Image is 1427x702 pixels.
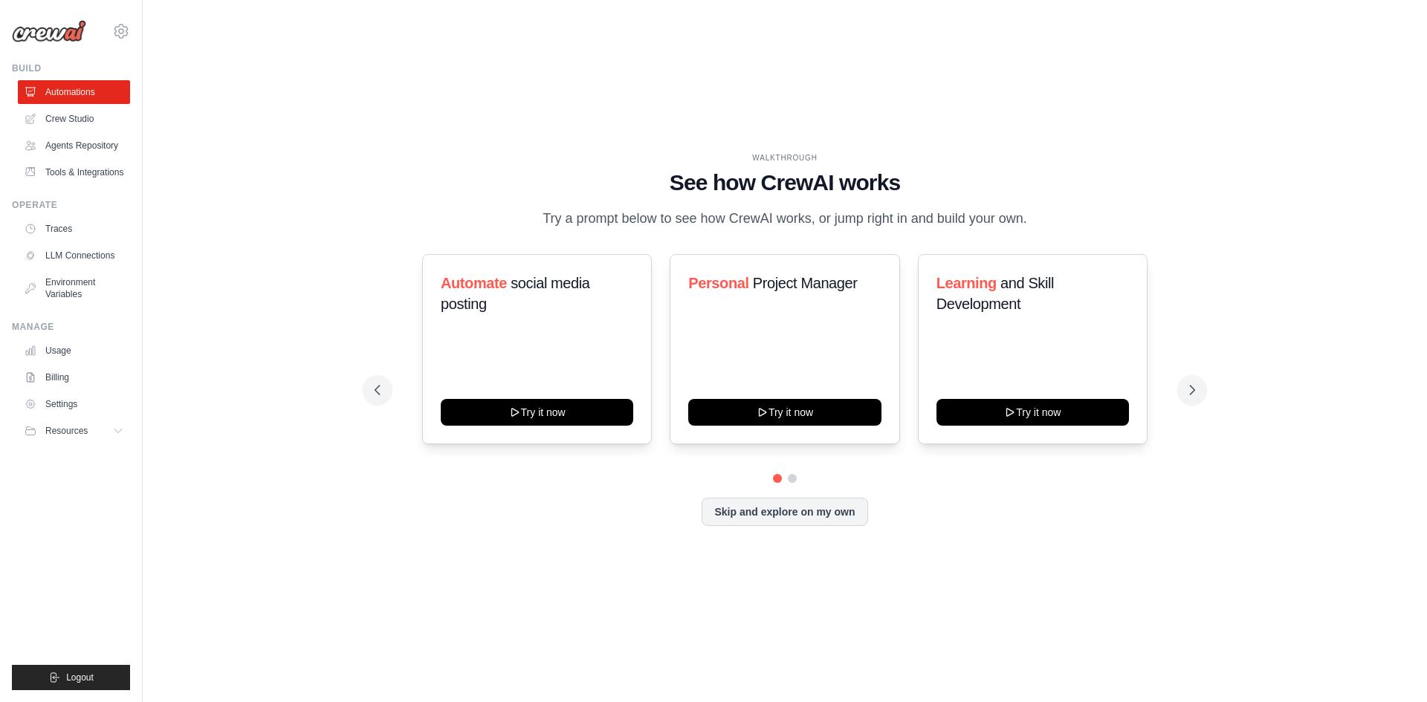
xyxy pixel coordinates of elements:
div: Manage [12,321,130,333]
span: and Skill Development [936,275,1054,312]
button: Resources [18,419,130,443]
button: Try it now [441,399,633,426]
span: Resources [45,425,88,437]
h1: See how CrewAI works [375,169,1195,196]
button: Skip and explore on my own [702,498,867,526]
a: Settings [18,392,130,416]
a: Traces [18,217,130,241]
span: Project Manager [753,275,858,291]
img: Logo [12,20,86,42]
a: Billing [18,365,130,389]
button: Try it now [936,399,1129,426]
span: Automate [441,275,507,291]
p: Try a prompt below to see how CrewAI works, or jump right in and build your own. [535,208,1035,230]
a: LLM Connections [18,244,130,267]
a: Crew Studio [18,107,130,131]
button: Try it now [688,399,881,426]
a: Agents Repository [18,134,130,157]
a: Environment Variables [18,270,130,306]
div: Operate [12,199,130,211]
div: WALKTHROUGH [375,152,1195,163]
div: Build [12,62,130,74]
a: Usage [18,339,130,363]
span: Personal [688,275,748,291]
span: social media posting [441,275,590,312]
span: Learning [936,275,997,291]
button: Logout [12,665,130,690]
a: Automations [18,80,130,104]
span: Logout [66,672,94,683]
a: Tools & Integrations [18,160,130,184]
